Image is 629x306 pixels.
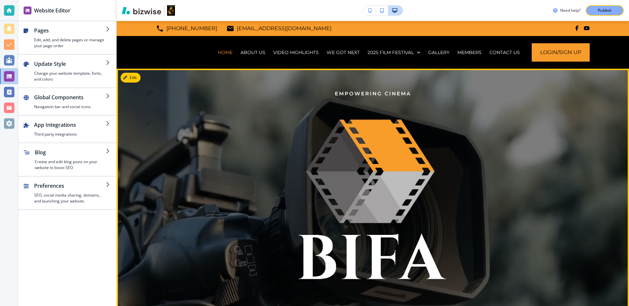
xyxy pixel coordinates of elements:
[327,49,360,56] p: WE GOT NEXT
[560,8,581,13] h3: Need help?
[18,143,116,176] button: BlogCreate and edit blog posts on your website to boost SEO
[35,159,106,171] h4: Create and edit blog posts on your website to boost SEO
[240,49,265,56] p: ABOUT US
[24,7,31,14] img: editor icon
[34,70,106,82] h4: Change your website template, fonts, and colors
[226,24,332,33] a: [EMAIL_ADDRESS][DOMAIN_NAME]
[166,24,217,33] p: [PHONE_NUMBER]
[34,182,106,190] h2: Preferences
[428,49,449,56] p: GALLERY
[532,43,590,62] button: LOGIN/SIGN UP
[18,177,116,209] button: PreferencesSEO, social media sharing, domains, and launching your website.
[156,24,217,33] a: [PHONE_NUMBER]
[34,131,106,137] h4: Third party integrations
[586,5,624,16] button: Publish
[18,116,116,143] button: App IntegrationsThird party integrations
[35,148,106,156] h2: Blog
[34,192,106,204] h4: SEO, social media sharing, domains, and launching your website.
[34,104,106,110] h4: Navigation bar and social icons
[34,121,106,129] h2: App Integrations
[237,24,332,33] p: [EMAIL_ADDRESS][DOMAIN_NAME]
[34,37,106,49] h4: Edit, add, and delete pages or manage your page order
[280,104,460,295] img: b0f25f086860229e7207e9b2da1a8310.webp
[218,49,233,56] p: HOME
[489,49,520,56] p: CONTACT US
[34,60,106,68] h2: Update Style
[540,48,581,56] span: LOGIN/SIGN UP
[598,8,612,13] p: Publish
[368,49,414,56] p: 2025 Film Festival
[34,7,70,14] h2: Website Editor
[122,7,161,14] img: Bizwise Logo
[34,27,106,34] h2: Pages
[167,5,175,16] img: Your Logo
[121,73,141,83] button: Edit
[34,93,106,101] h2: Global Components
[457,49,482,56] p: MEMBERS
[18,21,116,54] button: PagesEdit, add, and delete pages or manage your page order
[273,49,319,56] a: VIDEO HIGHLIGHTS
[18,55,116,87] button: Update StyleChange your website template, fonts, and colors
[193,90,552,98] p: Empowering Cinema
[18,88,116,115] button: Global ComponentsNavigation bar and social icons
